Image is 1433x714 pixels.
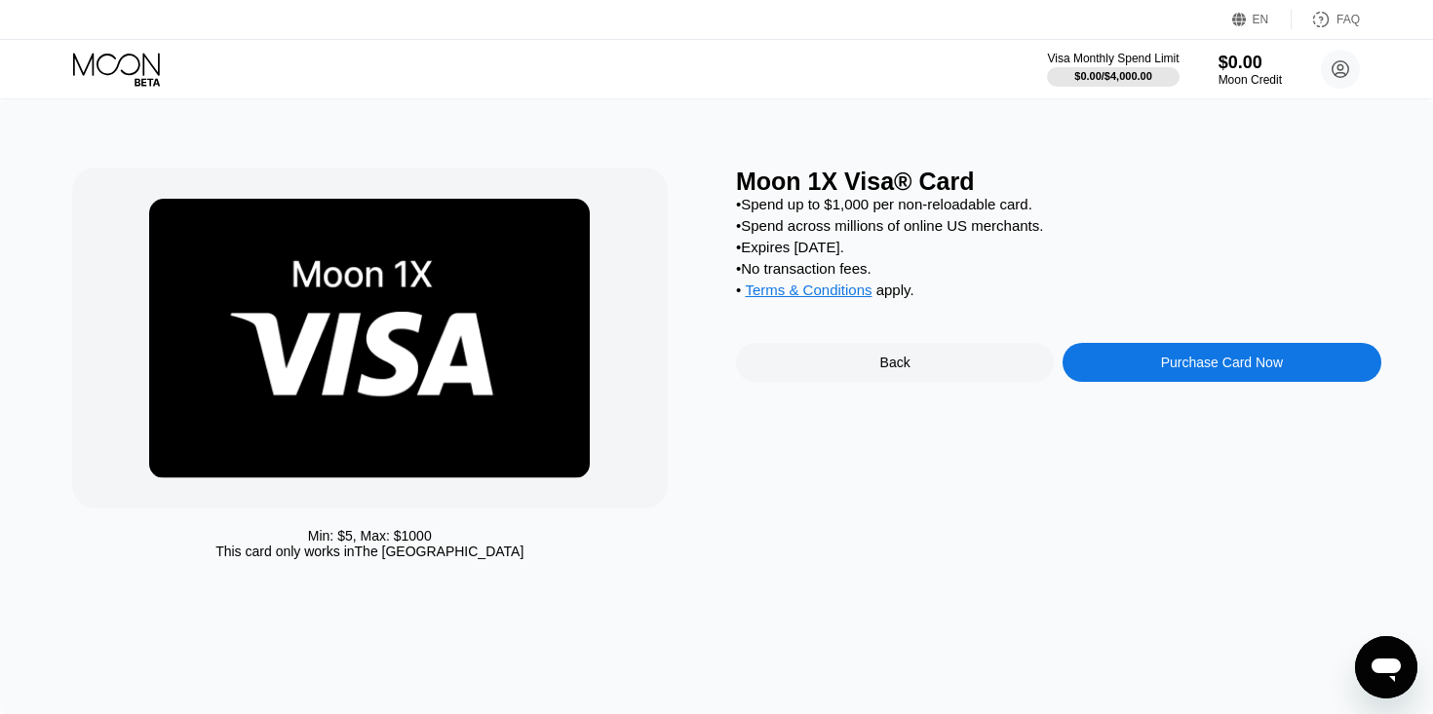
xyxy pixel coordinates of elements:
[1047,52,1179,87] div: Visa Monthly Spend Limit$0.00/$4,000.00
[736,282,1381,303] div: • apply .
[1253,13,1269,26] div: EN
[1219,53,1282,87] div: $0.00Moon Credit
[1336,13,1360,26] div: FAQ
[736,217,1381,234] div: • Spend across millions of online US merchants.
[215,544,523,559] div: This card only works in The [GEOGRAPHIC_DATA]
[1219,53,1282,73] div: $0.00
[880,355,910,370] div: Back
[1074,70,1152,82] div: $0.00 / $4,000.00
[1292,10,1360,29] div: FAQ
[736,343,1054,382] div: Back
[736,196,1381,212] div: • Spend up to $1,000 per non-reloadable card.
[736,239,1381,255] div: • Expires [DATE].
[736,168,1381,196] div: Moon 1X Visa® Card
[1355,636,1417,698] iframe: Button to launch messaging window
[736,260,1381,277] div: • No transaction fees.
[745,282,871,303] div: Terms & Conditions
[1063,343,1380,382] div: Purchase Card Now
[1047,52,1179,65] div: Visa Monthly Spend Limit
[1161,355,1283,370] div: Purchase Card Now
[1219,73,1282,87] div: Moon Credit
[745,282,871,298] span: Terms & Conditions
[308,528,432,544] div: Min: $ 5 , Max: $ 1000
[1232,10,1292,29] div: EN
